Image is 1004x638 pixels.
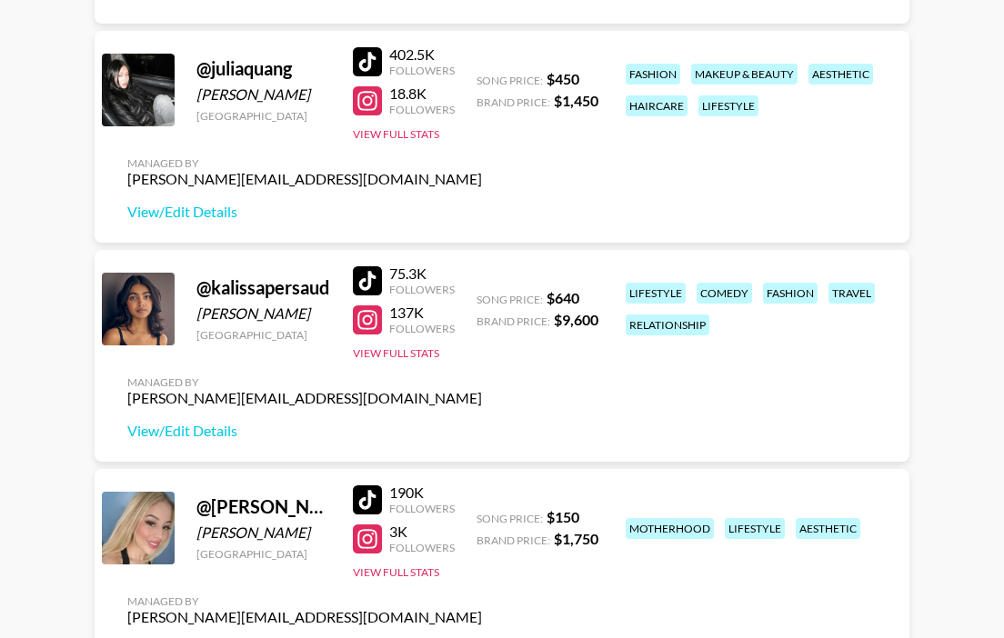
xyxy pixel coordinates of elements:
[196,276,331,299] div: @ kalissapersaud
[626,64,680,85] div: fashion
[196,328,331,342] div: [GEOGRAPHIC_DATA]
[353,565,439,579] button: View Full Stats
[353,127,439,141] button: View Full Stats
[477,533,550,547] span: Brand Price:
[547,289,579,306] strong: $ 640
[196,57,331,80] div: @ juliaquang
[477,95,550,109] span: Brand Price:
[389,322,455,335] div: Followers
[626,314,709,335] div: relationship
[547,508,579,525] strong: $ 150
[389,103,455,116] div: Followers
[477,293,543,306] span: Song Price:
[554,92,598,109] strong: $ 1,450
[796,518,860,539] div: aesthetic
[196,495,331,518] div: @ [PERSON_NAME].[PERSON_NAME]
[725,518,785,539] div: lifestyle
[477,512,543,525] span: Song Price:
[127,170,482,188] div: [PERSON_NAME][EMAIL_ADDRESS][DOMAIN_NAME]
[127,389,482,407] div: [PERSON_NAME][EMAIL_ADDRESS][DOMAIN_NAME]
[389,85,455,103] div: 18.8K
[554,530,598,547] strong: $ 1,750
[808,64,873,85] div: aesthetic
[196,523,331,542] div: [PERSON_NAME]
[127,608,482,626] div: [PERSON_NAME][EMAIL_ADDRESS][DOMAIN_NAME]
[389,64,455,77] div: Followers
[389,541,455,554] div: Followers
[626,518,714,539] div: motherhood
[691,64,798,85] div: makeup & beauty
[477,74,543,87] span: Song Price:
[196,304,331,323] div: [PERSON_NAME]
[554,311,598,328] strong: $ 9,600
[196,85,331,104] div: [PERSON_NAME]
[389,283,455,296] div: Followers
[389,304,455,322] div: 137K
[626,283,686,304] div: lifestyle
[389,264,455,283] div: 75.3K
[477,314,550,328] span: Brand Price:
[389,502,455,515] div: Followers
[697,283,752,304] div: comedy
[127,156,482,170] div: Managed By
[196,109,331,123] div: [GEOGRAPHIC_DATA]
[547,70,579,87] strong: $ 450
[389,523,455,541] div: 3K
[626,95,688,116] div: haircare
[127,594,482,608] div: Managed By
[353,346,439,360] button: View Full Stats
[698,95,758,116] div: lifestyle
[389,45,455,64] div: 402.5K
[127,422,482,440] a: View/Edit Details
[763,283,818,304] div: fashion
[196,547,331,561] div: [GEOGRAPHIC_DATA]
[127,375,482,389] div: Managed By
[828,283,875,304] div: travel
[389,483,455,502] div: 190K
[127,203,482,221] a: View/Edit Details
